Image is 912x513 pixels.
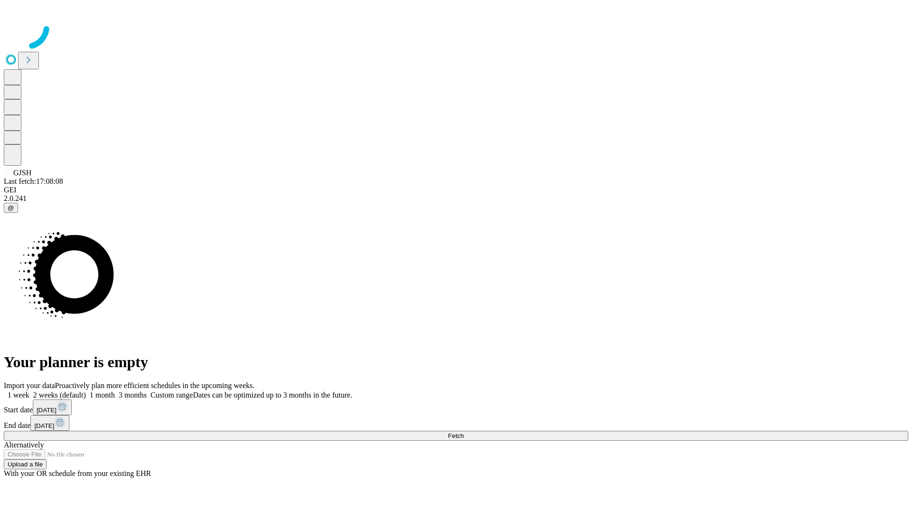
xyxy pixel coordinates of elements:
[4,399,908,415] div: Start date
[55,381,255,389] span: Proactively plan more efficient schedules in the upcoming weeks.
[34,422,54,429] span: [DATE]
[4,194,908,203] div: 2.0.241
[4,431,908,441] button: Fetch
[448,432,464,439] span: Fetch
[4,415,908,431] div: End date
[151,391,193,399] span: Custom range
[13,169,31,177] span: GJSH
[8,391,29,399] span: 1 week
[4,441,44,449] span: Alternatively
[4,177,63,185] span: Last fetch: 17:08:08
[119,391,147,399] span: 3 months
[37,407,57,414] span: [DATE]
[4,353,908,371] h1: Your planner is empty
[30,415,69,431] button: [DATE]
[4,381,55,389] span: Import your data
[4,459,47,469] button: Upload a file
[33,399,72,415] button: [DATE]
[33,391,86,399] span: 2 weeks (default)
[90,391,115,399] span: 1 month
[8,204,14,211] span: @
[4,186,908,194] div: GEI
[193,391,352,399] span: Dates can be optimized up to 3 months in the future.
[4,203,18,213] button: @
[4,469,151,477] span: With your OR schedule from your existing EHR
